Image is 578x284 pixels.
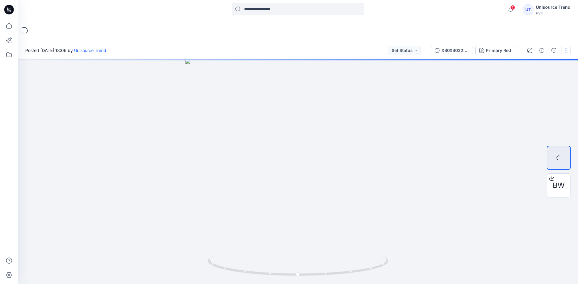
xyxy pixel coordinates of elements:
[510,5,515,10] span: 1
[536,4,570,11] div: Unisource Trend
[475,46,515,55] button: Primary Red
[553,180,565,191] span: BW
[431,46,473,55] button: XB0XB02222 - KB VARSITY RAISED PRINT CREW_proto
[25,47,106,53] span: Posted [DATE] 18:06 by
[486,47,511,54] div: Primary Red
[536,11,570,15] div: PVH
[523,4,533,15] div: UT
[537,46,547,55] button: Details
[74,48,106,53] a: Unisource Trend
[441,47,469,54] div: XB0XB02222 - KB VARSITY RAISED PRINT CREW_proto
